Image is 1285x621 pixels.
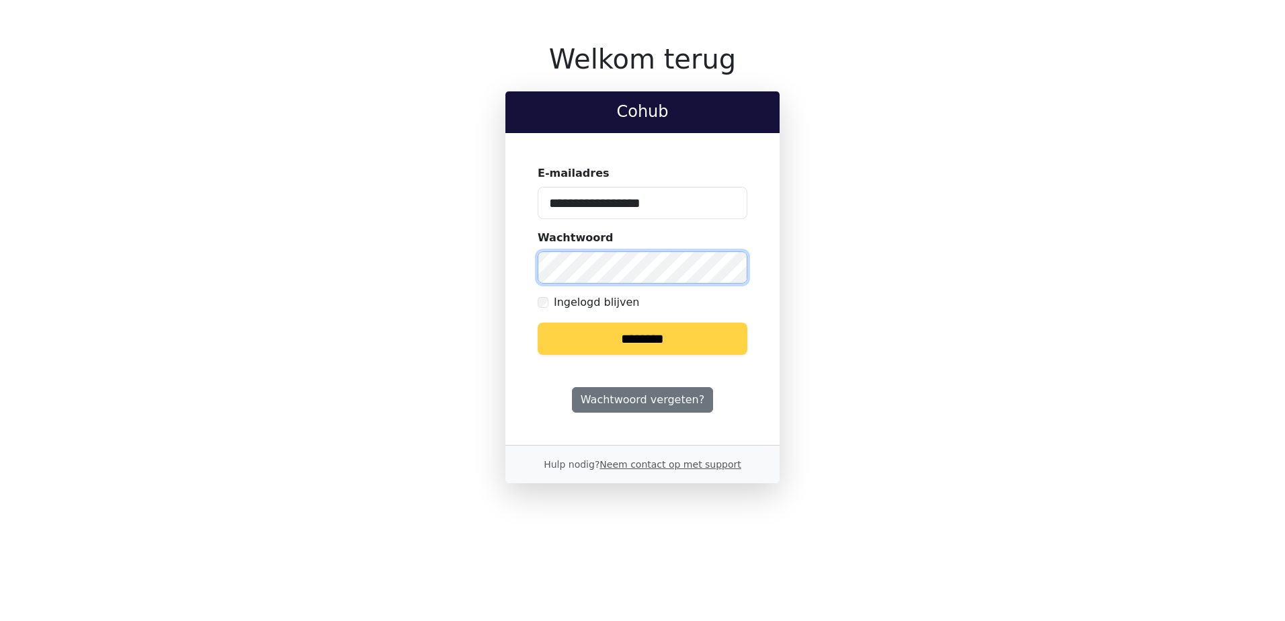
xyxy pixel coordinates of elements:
[572,387,713,413] a: Wachtwoord vergeten?
[538,165,610,181] label: E-mailadres
[505,43,780,75] h1: Welkom terug
[554,294,639,310] label: Ingelogd blijven
[544,459,741,470] small: Hulp nodig?
[538,230,614,246] label: Wachtwoord
[599,459,741,470] a: Neem contact op met support
[516,102,769,122] h2: Cohub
